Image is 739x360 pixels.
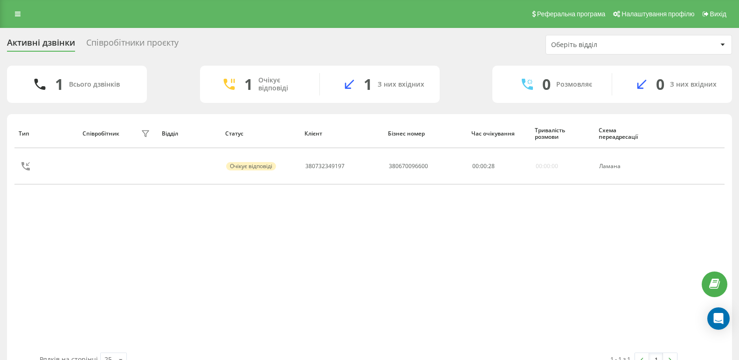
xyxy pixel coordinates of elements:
div: Очікує відповіді [258,76,305,92]
div: 00:00:00 [536,163,558,170]
div: 1 [244,75,253,93]
div: Статус [225,130,296,137]
div: Схема переадресації [599,127,657,141]
div: Співробітники проєкту [86,38,179,52]
span: Реферальна програма [537,10,606,18]
div: Тривалість розмови [535,127,589,141]
div: Тип [19,130,73,137]
div: Бізнес номер [388,130,463,137]
div: 1 [364,75,372,93]
div: 0 [542,75,551,93]
div: Клієнт [304,130,379,137]
div: 380670096600 [389,163,428,170]
div: 0 [656,75,664,93]
div: Відділ [162,130,216,137]
div: Open Intercom Messenger [707,307,730,330]
div: Розмовляє [556,81,592,88]
div: Оберіть відділ [551,41,663,49]
span: Вихід [710,10,726,18]
span: 28 [488,162,495,170]
div: Всього дзвінків [69,81,120,88]
div: З них вхідних [670,81,717,88]
div: 380732349197 [305,163,345,170]
div: 1 [55,75,63,93]
div: Очікує відповіді [226,162,276,170]
span: 00 [472,162,479,170]
div: Час очікування [471,130,526,137]
div: Співробітник [83,130,119,137]
div: Ламана [599,163,656,170]
span: Налаштування профілю [622,10,694,18]
div: З них вхідних [378,81,424,88]
div: : : [472,163,495,170]
span: 00 [480,162,487,170]
div: Активні дзвінки [7,38,75,52]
